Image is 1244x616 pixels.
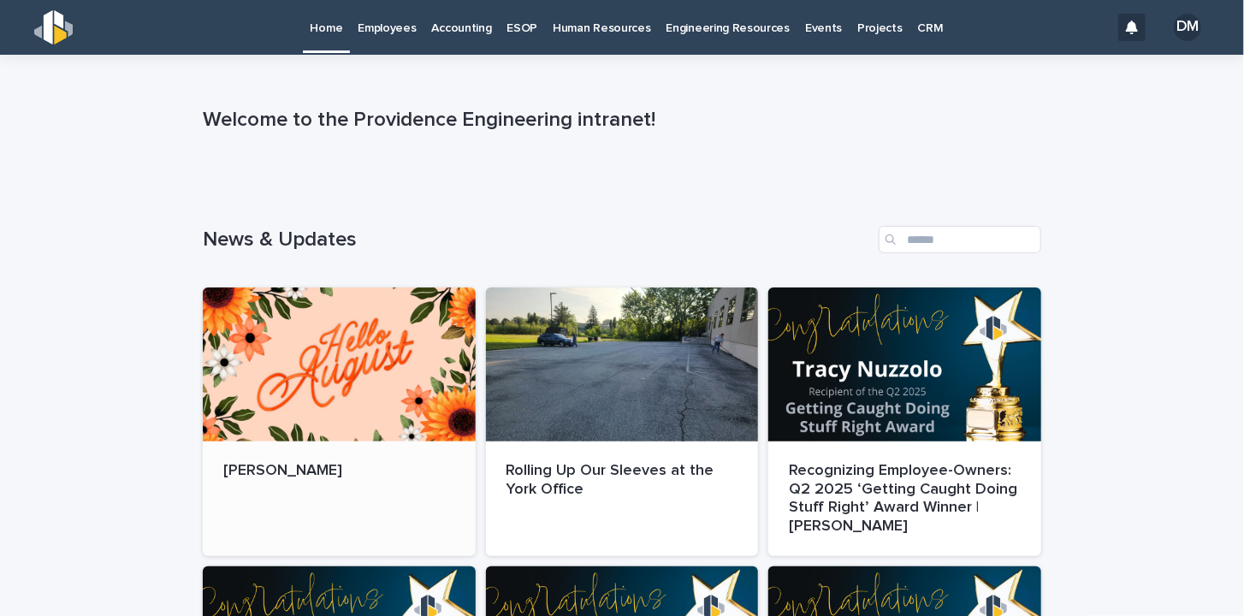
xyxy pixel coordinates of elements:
p: Rolling Up Our Sleeves at the York Office [506,462,738,499]
a: Recognizing Employee-Owners: Q2 2025 ‘Getting Caught Doing Stuff Right’ Award Winner | [PERSON_NAME] [768,287,1041,556]
a: Rolling Up Our Sleeves at the York Office [486,287,759,556]
div: DM [1174,14,1201,41]
img: s5b5MGTdWwFoU4EDV7nw [34,10,73,44]
p: [PERSON_NAME] [223,462,455,481]
input: Search [879,226,1041,253]
p: Welcome to the Providence Engineering intranet! [203,108,1034,133]
h1: News & Updates [203,228,872,252]
a: [PERSON_NAME] [203,287,476,556]
p: Recognizing Employee-Owners: Q2 2025 ‘Getting Caught Doing Stuff Right’ Award Winner | [PERSON_NAME] [789,462,1021,536]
